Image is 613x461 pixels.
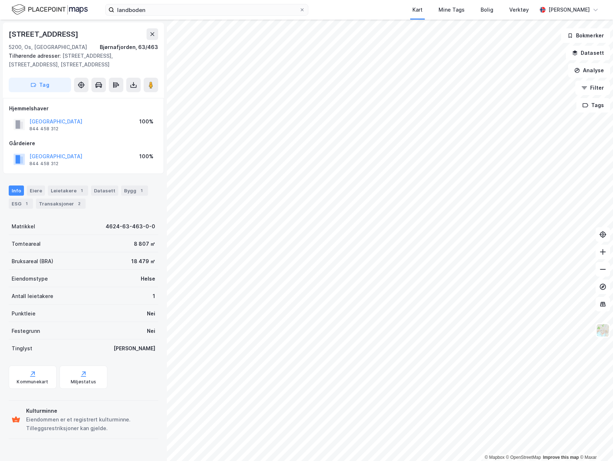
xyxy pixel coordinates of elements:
[12,309,36,318] div: Punktleie
[481,5,493,14] div: Bolig
[9,185,24,196] div: Info
[29,126,58,132] div: 844 458 312
[12,327,40,335] div: Festegrunn
[147,309,155,318] div: Nei
[568,63,610,78] button: Analyse
[485,455,505,460] a: Mapbox
[12,257,53,266] div: Bruksareal (BRA)
[147,327,155,335] div: Nei
[596,323,610,337] img: Z
[9,52,152,69] div: [STREET_ADDRESS], [STREET_ADDRESS], [STREET_ADDRESS]
[9,199,33,209] div: ESG
[12,274,48,283] div: Eiendomstype
[78,187,85,194] div: 1
[12,240,41,248] div: Tomteareal
[75,200,83,207] div: 2
[12,344,32,353] div: Tinglyst
[543,455,579,460] a: Improve this map
[576,98,610,113] button: Tags
[509,5,529,14] div: Verktøy
[566,46,610,60] button: Datasett
[9,28,80,40] div: [STREET_ADDRESS]
[139,152,153,161] div: 100%
[71,379,96,385] div: Miljøstatus
[9,78,71,92] button: Tag
[29,161,58,167] div: 844 458 312
[23,200,30,207] div: 1
[439,5,465,14] div: Mine Tags
[121,185,148,196] div: Bygg
[9,53,62,59] span: Tilhørende adresser:
[139,117,153,126] div: 100%
[106,222,155,231] div: 4624-63-463-0-0
[577,426,613,461] iframe: Chat Widget
[577,426,613,461] div: Kontrollprogram for chat
[134,240,155,248] div: 8 807 ㎡
[114,4,299,15] input: Søk på adresse, matrikkel, gårdeiere, leietakere eller personer
[561,28,610,43] button: Bokmerker
[506,455,541,460] a: OpenStreetMap
[114,344,155,353] div: [PERSON_NAME]
[17,379,48,385] div: Kommunekart
[12,292,53,301] div: Antall leietakere
[9,43,87,52] div: 5200, Os, [GEOGRAPHIC_DATA]
[48,185,88,196] div: Leietakere
[26,407,155,415] div: Kulturminne
[575,81,610,95] button: Filter
[141,274,155,283] div: Helse
[91,185,118,196] div: Datasett
[36,199,86,209] div: Transaksjoner
[9,104,158,113] div: Hjemmelshaver
[131,257,155,266] div: 18 479 ㎡
[100,43,158,52] div: Bjørnafjorden, 63/463
[12,3,88,16] img: logo.f888ab2527a4732fd821a326f86c7f29.svg
[548,5,590,14] div: [PERSON_NAME]
[27,185,45,196] div: Eiere
[412,5,423,14] div: Kart
[26,415,155,433] div: Eiendommen er et registrert kulturminne. Tilleggsrestriksjoner kan gjelde.
[12,222,35,231] div: Matrikkel
[138,187,145,194] div: 1
[9,139,158,148] div: Gårdeiere
[153,292,155,301] div: 1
